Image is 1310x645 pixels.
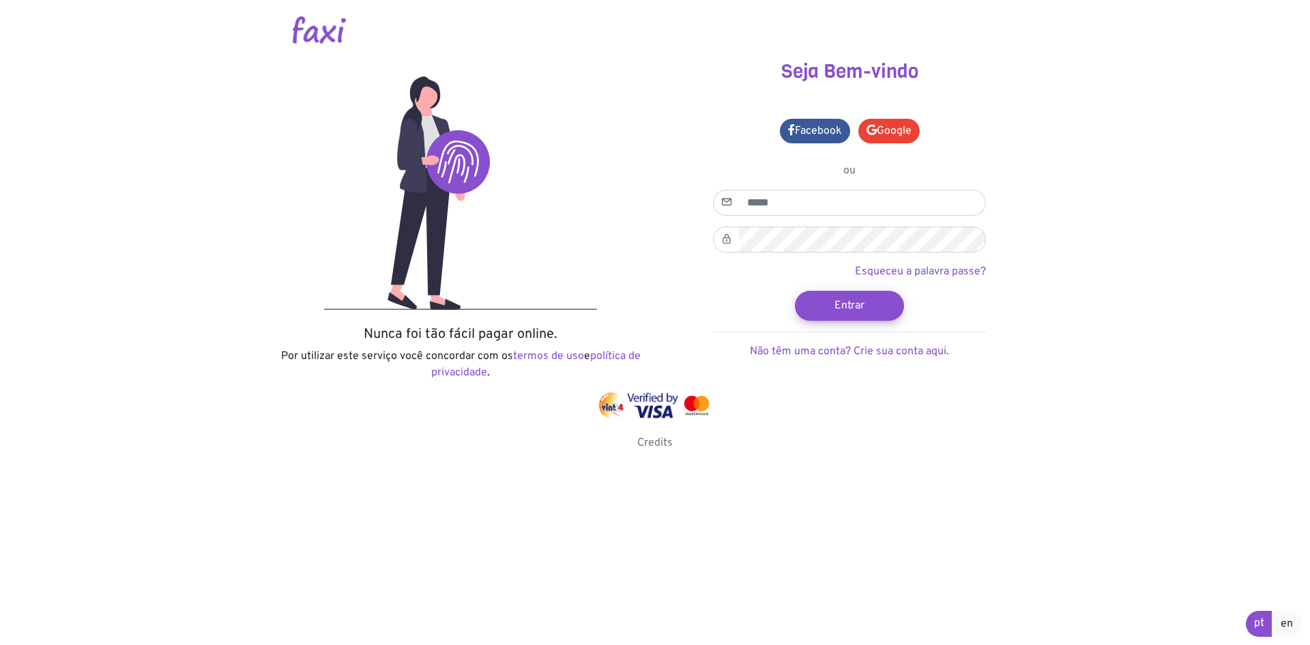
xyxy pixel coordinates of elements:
p: ou [713,162,986,179]
a: pt [1246,611,1272,637]
a: en [1272,611,1302,637]
a: Não têm uma conta? Crie sua conta aqui. [750,345,949,358]
a: Credits [637,436,673,450]
a: termos de uso [513,349,584,363]
img: vinti4 [598,392,625,418]
h5: Nunca foi tão fácil pagar online. [276,326,645,343]
img: mastercard [681,392,712,418]
h3: Seja Bem-vindo [665,60,1034,83]
img: visa [627,392,678,418]
a: Google [858,119,920,143]
a: Esqueceu a palavra passe? [855,265,986,278]
p: Por utilizar este serviço você concordar com os e . [276,348,645,381]
button: Entrar [795,291,904,321]
a: Facebook [780,119,850,143]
